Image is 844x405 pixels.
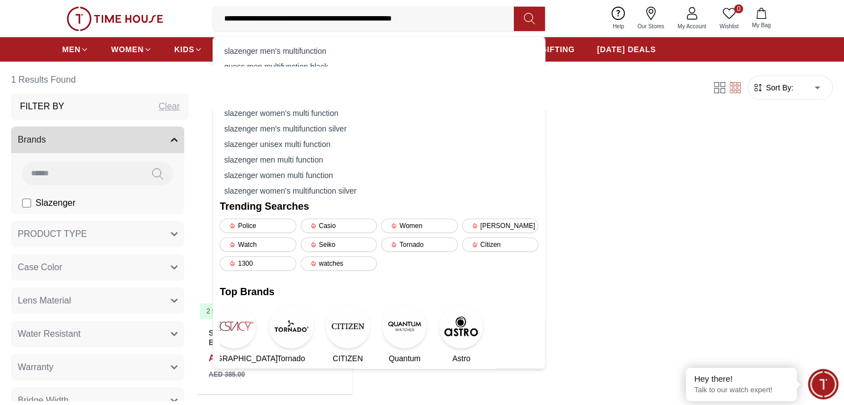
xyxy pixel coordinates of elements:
[209,369,245,379] div: AED 385.00
[20,100,64,113] h3: Filter By
[220,284,538,300] h2: Top Brands
[673,22,711,31] span: My Account
[200,303,245,319] div: 2 items left
[381,219,458,233] div: Women
[111,44,144,55] span: WOMEN
[11,126,184,153] button: Brands
[18,133,46,146] span: Brands
[752,82,794,93] button: Sort By:
[11,354,184,381] button: Warranty
[11,321,184,347] button: Water Resistant
[212,304,256,348] img: Ecstacy
[18,361,53,374] span: Warranty
[11,221,184,247] button: PRODUCT TYPE
[382,304,427,348] img: Quantum
[220,256,296,271] div: 1300
[631,4,671,33] a: Our Stores
[606,4,631,33] a: Help
[388,353,421,364] span: Quantum
[11,287,184,314] button: Lens Material
[220,59,538,74] div: guess men multifunction black
[633,22,669,31] span: Our Stores
[381,237,458,252] div: Tornado
[220,43,538,59] div: slazenger men's multifunction
[462,237,539,252] div: Citizen
[277,353,305,364] span: Tornado
[159,100,180,113] div: Clear
[67,7,163,31] img: ...
[276,304,305,364] a: TornadoTornado
[18,227,87,241] span: PRODUCT TYPE
[11,67,189,93] h6: 1 Results Found
[220,152,538,168] div: slazenger men multi function
[174,44,194,55] span: KIDS
[22,199,31,207] input: Slazenger
[713,4,745,33] a: 0Wishlist
[18,261,62,274] span: Case Color
[220,105,538,121] div: slazenger women's multi function
[36,196,75,210] span: Slazenger
[220,199,538,214] h2: Trending Searches
[694,386,789,395] p: Talk to our watch expert!
[209,328,330,347] a: SLAZENGER Men Multi Function Black Dial Watch -SL.9.2274.2.01
[326,304,370,348] img: CITIZEN
[715,22,743,31] span: Wishlist
[447,304,476,364] a: AstroAstro
[174,39,203,59] a: KIDS
[747,21,775,29] span: My Bag
[734,4,743,13] span: 0
[209,352,257,365] h4: AED 193.00
[11,254,184,281] button: Case Color
[220,183,538,199] div: slazenger women's multifunction silver
[808,369,838,399] div: Chat Widget
[220,219,296,233] div: Police
[745,6,777,32] button: My Bag
[18,294,71,307] span: Lens Material
[597,44,656,55] span: [DATE] DEALS
[269,304,314,348] img: Tornado
[191,353,278,364] span: [DEMOGRAPHIC_DATA]
[220,136,538,152] div: slazenger unisex multi function
[608,22,629,31] span: Help
[220,237,296,252] div: Watch
[301,219,377,233] div: Casio
[597,39,656,59] a: [DATE] DEALS
[452,353,471,364] span: Astro
[198,124,352,320] img: SLAZENGER Men Multi Function Black Dial Watch -SL.9.2274.2.01
[220,168,538,183] div: slazenger women multi function
[540,39,575,59] a: GIFTING
[220,304,249,364] a: Ecstacy[DEMOGRAPHIC_DATA]
[694,373,789,384] div: Hey there!
[333,353,363,364] span: CITIZEN
[220,121,538,136] div: slazenger men's multifunction silver
[198,124,352,320] a: SLAZENGER Men Multi Function Black Dial Watch -SL.9.2274.2.012 items left
[333,304,362,364] a: CITIZENCITIZEN
[301,256,377,271] div: watches
[111,39,152,59] a: WOMEN
[18,327,80,341] span: Water Resistant
[301,237,377,252] div: Seiko
[62,39,89,59] a: MEN
[462,219,539,233] div: [PERSON_NAME]
[540,44,575,55] span: GIFTING
[62,44,80,55] span: MEN
[764,82,794,93] span: Sort By:
[390,304,419,364] a: QuantumQuantum
[439,304,483,348] img: Astro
